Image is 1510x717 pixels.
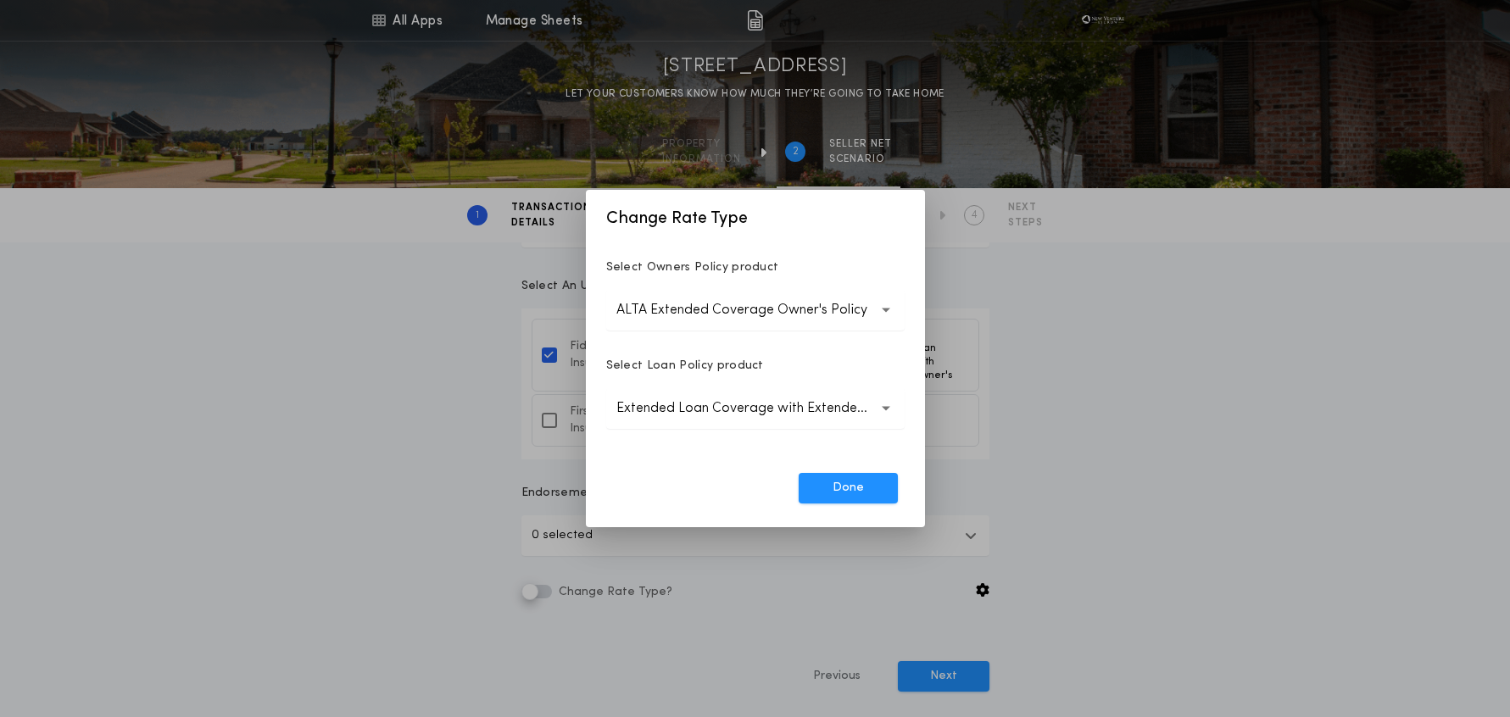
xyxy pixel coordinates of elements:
[799,473,898,503] button: Done
[586,190,925,239] h2: Change Rate Type
[616,398,894,419] p: Extended Loan Coverage with Extended Owner's
[616,300,894,320] p: ALTA Extended Coverage Owner's Policy
[606,388,905,429] button: Extended Loan Coverage with Extended Owner's
[606,358,764,375] p: Select Loan Policy product
[606,290,905,331] button: ALTA Extended Coverage Owner's Policy
[606,259,779,276] p: Select Owners Policy product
